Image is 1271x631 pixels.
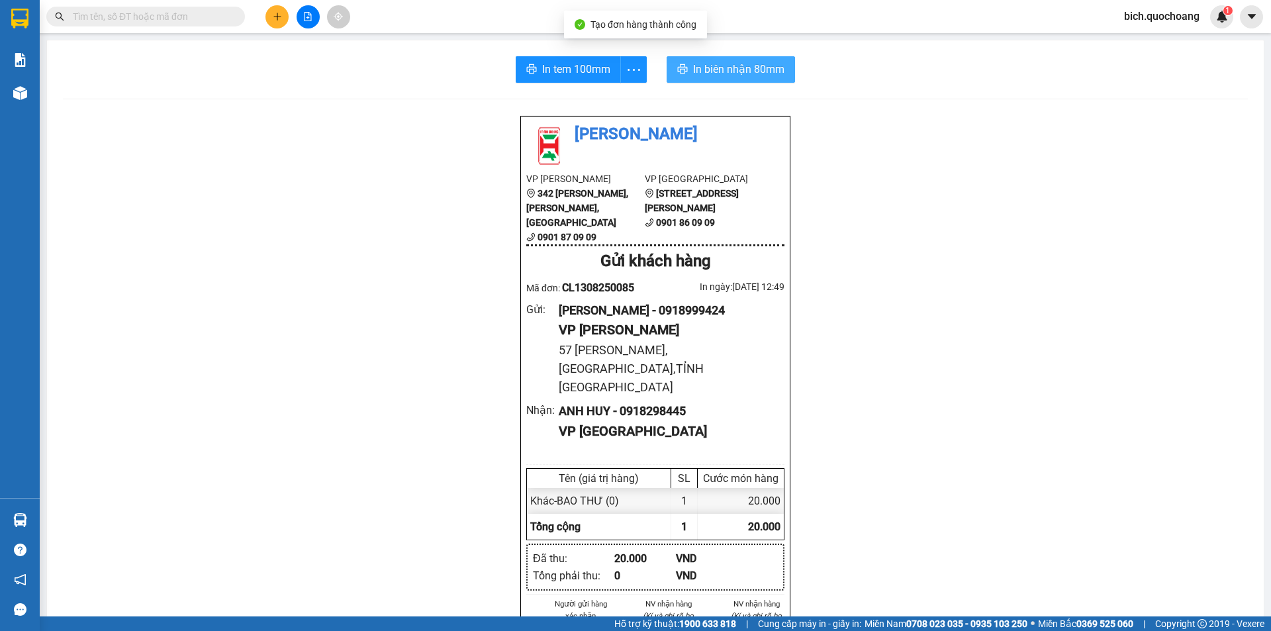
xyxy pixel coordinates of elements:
span: | [746,616,748,631]
span: 20.000 [748,520,780,533]
button: printerIn biên nhận 80mm [667,56,795,83]
strong: 0708 023 035 - 0935 103 250 [906,618,1027,629]
div: 57 [PERSON_NAME],[GEOGRAPHIC_DATA],TỈNH [GEOGRAPHIC_DATA] [559,341,774,397]
div: In ngày: [DATE] 12:49 [655,279,784,294]
button: plus [265,5,289,28]
div: Nhận : [526,402,559,418]
b: 0901 87 09 09 [538,232,596,242]
button: printerIn tem 100mm [516,56,621,83]
span: Tạo đơn hàng thành công [590,19,696,30]
div: 20.000 [698,488,784,514]
div: Mã đơn: [526,279,655,296]
strong: 1900 633 818 [679,618,736,629]
span: In tem 100mm [542,61,610,77]
li: [PERSON_NAME] [526,122,784,147]
span: In biên nhận 80mm [693,61,784,77]
span: environment [645,189,654,198]
div: Đã thu : [533,550,614,567]
div: 1 [671,488,698,514]
div: [PERSON_NAME] - 0918999424 [559,301,774,320]
input: Tìm tên, số ĐT hoặc mã đơn [73,9,229,24]
li: NV nhận hàng [641,598,697,610]
div: VP [PERSON_NAME] [559,320,774,340]
button: more [620,56,647,83]
div: ANH HUY - 0918298445 [559,402,774,420]
b: [STREET_ADDRESS][PERSON_NAME] [645,188,739,213]
button: aim [327,5,350,28]
span: caret-down [1246,11,1258,23]
div: SL [675,472,694,485]
span: Cung cấp máy in - giấy in: [758,616,861,631]
b: 0901 86 09 09 [656,217,715,228]
span: printer [526,64,537,76]
span: 1 [681,520,687,533]
span: question-circle [14,544,26,556]
span: check-circle [575,19,585,30]
span: file-add [303,12,312,21]
span: environment [526,189,536,198]
span: phone [645,218,654,227]
span: bich.quochoang [1113,8,1210,24]
span: ⚪️ [1031,621,1035,626]
img: icon-new-feature [1216,11,1228,23]
span: copyright [1198,619,1207,628]
img: logo-vxr [11,9,28,28]
span: | [1143,616,1145,631]
span: more [621,62,646,78]
sup: 1 [1223,6,1233,15]
span: printer [677,64,688,76]
img: solution-icon [13,53,27,67]
li: VP [GEOGRAPHIC_DATA] [645,171,763,186]
b: 342 [PERSON_NAME], [PERSON_NAME], [GEOGRAPHIC_DATA] [526,188,628,228]
button: file-add [297,5,320,28]
div: 20.000 [614,550,676,567]
span: aim [334,12,343,21]
li: VP [PERSON_NAME] [526,171,645,186]
span: Khác - BAO THƯ (0) [530,495,619,507]
span: Miền Bắc [1038,616,1133,631]
div: Tổng phải thu : [533,567,614,584]
span: Hỗ trợ kỹ thuật: [614,616,736,631]
img: warehouse-icon [13,513,27,527]
li: NV nhận hàng [728,598,784,610]
span: notification [14,573,26,586]
button: caret-down [1240,5,1263,28]
div: VND [676,567,737,584]
div: Tên (giá trị hàng) [530,472,667,485]
div: Cước món hàng [701,472,780,485]
span: Tổng cộng [530,520,581,533]
span: message [14,603,26,616]
img: warehouse-icon [13,86,27,100]
div: VND [676,550,737,567]
span: search [55,12,64,21]
span: CL1308250085 [562,281,634,294]
span: phone [526,232,536,242]
span: Miền Nam [865,616,1027,631]
div: 0 [614,567,676,584]
div: Gửi khách hàng [526,249,784,274]
img: logo.jpg [526,122,573,168]
div: VP [GEOGRAPHIC_DATA] [559,421,774,442]
span: 1 [1225,6,1230,15]
span: plus [273,12,282,21]
div: Gửi : [526,301,559,318]
strong: 0369 525 060 [1076,618,1133,629]
li: Người gửi hàng xác nhận [553,598,609,622]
